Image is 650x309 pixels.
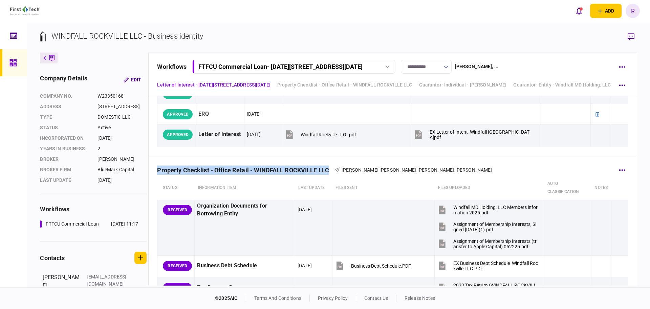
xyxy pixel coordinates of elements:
div: W23350168 [97,93,147,100]
button: Assignment of Membership Interests (transfer to Apple Capital) 052225.pdf [437,236,538,251]
span: , [378,167,380,173]
div: WINDFALL ROCKVILLE LLC - Business identity [51,31,203,42]
div: [PERSON_NAME] [97,156,147,163]
span: [PERSON_NAME] [417,167,454,173]
div: FTFCU Commercial Loan - [DATE][STREET_ADDRESS][DATE] [198,63,363,70]
div: ERQ [198,107,241,122]
button: 2023 Tax Return (WINDFALL ROCKVILLE LLC) (2).pdf [437,280,538,295]
button: open adding identity options [590,4,622,18]
div: workflows [157,62,187,71]
a: contact us [364,295,388,301]
div: Type [40,114,91,121]
div: BlueMark Capital [97,166,147,173]
div: 2 [97,145,147,152]
div: [PERSON_NAME] [43,273,80,302]
div: Business Debt Schedule [197,258,292,273]
a: release notes [405,295,435,301]
div: DOMESTIC LLC [97,114,147,121]
div: last update [40,177,91,184]
button: R [626,4,640,18]
button: Edit [118,74,147,86]
div: RECEIVED [163,205,192,215]
th: auto classification [544,176,591,200]
th: Files uploaded [435,176,544,200]
button: Windfall MD Holding, LLC Members information 2025.pdf [437,202,538,217]
button: FTFCU Commercial Loan- [DATE][STREET_ADDRESS][DATE] [192,60,395,74]
button: open notifications list [572,4,586,18]
th: notes [591,176,611,200]
th: last update [295,176,332,200]
div: RECEIVED [163,261,192,271]
a: Property Checklist - Office Retail - WINDFALL ROCKVILLE LLC [277,81,412,89]
div: [DATE] [298,206,312,213]
div: Business Debt Schedule.PDF [351,263,411,269]
button: EX Letter of Intent_Windfall Rockville.pdf [413,127,532,142]
div: workflows [40,205,147,214]
div: years in business [40,145,91,152]
div: [DATE] [298,262,312,269]
div: Windfall MD Holding, LLC Members information 2025.pdf [453,205,538,215]
div: company no. [40,93,91,100]
div: [DATE] 11:17 [111,220,138,228]
img: client company logo [10,6,40,15]
div: Windfall Rockville - LOI.pdf [301,132,356,137]
a: Guarantor- Entity - Windfall MD Holding, LLC [513,81,611,89]
div: RECEIVED [163,283,192,293]
div: broker firm [40,166,91,173]
div: EX Letter of Intent_Windfall Rockville.pdf [430,129,532,140]
div: [DATE] [97,177,147,184]
button: Assignment of Membership Interests, Signed 02.15.2025(1).pdf [437,219,538,234]
div: EX Business Debt Schedule_Windfall Rockville LLC.PDF [453,260,538,271]
div: [EMAIL_ADDRESS][DOMAIN_NAME] [87,273,131,288]
div: [DATE] [247,111,261,117]
div: [DATE] [247,131,261,138]
div: Assignment of Membership Interests (transfer to Apple Capital) 052225.pdf [453,238,538,249]
div: Broker [40,156,91,163]
div: Assignment of Membership Interests, Signed 02.15.2025(1).pdf [453,221,538,232]
a: FTFCU Commercial Loan[DATE] 11:17 [40,220,138,228]
button: Business Debt Schedule.PDF [335,258,411,273]
th: files sent [332,176,434,200]
div: Active [97,124,147,131]
span: [PERSON_NAME] [342,167,378,173]
div: Property Checklist - Office Retail - WINDFALL ROCKVILLE LLC [157,167,334,174]
div: [DATE] [97,135,147,142]
a: privacy policy [318,295,348,301]
th: Information item [195,176,295,200]
div: contacts [40,253,65,263]
span: [PERSON_NAME] [455,167,492,173]
button: Windfall Rockville - LOI.pdf [284,127,356,142]
div: © 2025 AIO [215,295,246,302]
div: APPROVED [163,109,193,119]
div: FTFCU Commercial Loan [46,220,99,228]
button: EX Business Debt Schedule_Windfall Rockville LLC.PDF [437,258,538,273]
div: company details [40,74,87,86]
div: APPROVED [163,130,193,140]
div: Letter of Interest [198,127,241,142]
div: status [40,124,91,131]
span: , [416,167,417,173]
div: address [40,103,91,110]
div: [DATE] [298,284,312,291]
div: [STREET_ADDRESS] [97,103,147,110]
div: incorporated on [40,135,91,142]
span: [PERSON_NAME] [380,167,416,173]
a: terms and conditions [254,295,301,301]
span: , [454,167,455,173]
div: Tax Return - Borrower [197,280,292,295]
a: Letter of Interest - [DATE][STREET_ADDRESS][DATE] [157,81,270,89]
div: 2023 Tax Return (WINDFALL ROCKVILLE LLC) (2).pdf [453,283,538,293]
div: Organization Documents for Borrowing Entity [197,202,292,218]
th: status [157,176,195,200]
div: [PERSON_NAME] , ... [455,63,498,70]
a: Guarantor- Individual - [PERSON_NAME] [419,81,507,89]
